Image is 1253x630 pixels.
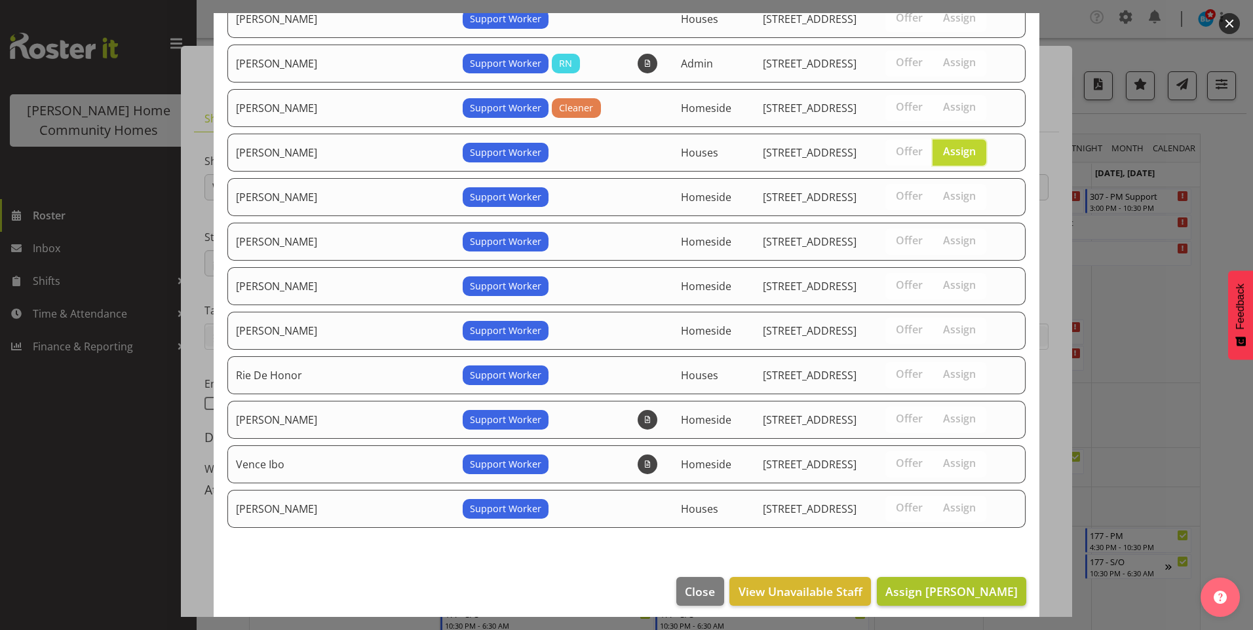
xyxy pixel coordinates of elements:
[227,312,455,350] td: [PERSON_NAME]
[763,190,857,204] span: [STREET_ADDRESS]
[763,56,857,71] span: [STREET_ADDRESS]
[470,502,541,516] span: Support Worker
[896,323,923,336] span: Offer
[896,501,923,514] span: Offer
[470,234,541,249] span: Support Worker
[227,223,455,261] td: [PERSON_NAME]
[470,279,541,293] span: Support Worker
[896,145,923,158] span: Offer
[877,577,1026,606] button: Assign [PERSON_NAME]
[681,12,718,26] span: Houses
[227,89,455,127] td: [PERSON_NAME]
[681,502,718,516] span: Houses
[470,56,541,71] span: Support Worker
[559,56,572,71] span: RN
[470,368,541,382] span: Support Worker
[470,145,541,160] span: Support Worker
[896,412,923,425] span: Offer
[227,356,455,394] td: Rie De Honor
[763,324,857,338] span: [STREET_ADDRESS]
[763,279,857,293] span: [STREET_ADDRESS]
[470,12,541,26] span: Support Worker
[943,323,976,336] span: Assign
[896,56,923,69] span: Offer
[943,234,976,247] span: Assign
[470,457,541,472] span: Support Worker
[943,412,976,425] span: Assign
[896,278,923,291] span: Offer
[896,456,923,470] span: Offer
[470,413,541,427] span: Support Worker
[559,101,593,115] span: Cleaner
[1214,591,1227,604] img: help-xxl-2.png
[763,502,857,516] span: [STREET_ADDRESS]
[1235,284,1246,329] span: Feedback
[896,234,923,247] span: Offer
[729,577,870,606] button: View Unavailable Staff
[227,445,455,483] td: Vence Ibo
[763,368,857,382] span: [STREET_ADDRESS]
[943,56,976,69] span: Assign
[943,189,976,202] span: Assign
[763,101,857,115] span: [STREET_ADDRESS]
[685,583,715,600] span: Close
[681,279,731,293] span: Homeside
[1228,270,1253,360] button: Feedback - Show survey
[681,368,718,382] span: Houses
[763,413,857,427] span: [STREET_ADDRESS]
[227,267,455,305] td: [PERSON_NAME]
[943,501,976,514] span: Assign
[681,457,731,472] span: Homeside
[763,12,857,26] span: [STREET_ADDRESS]
[896,189,923,202] span: Offer
[681,56,713,71] span: Admin
[885,584,1018,599] span: Assign [PERSON_NAME]
[681,413,731,427] span: Homeside
[470,190,541,204] span: Support Worker
[943,100,976,113] span: Assign
[681,234,731,249] span: Homeside
[763,457,857,472] span: [STREET_ADDRESS]
[943,278,976,291] span: Assign
[681,145,718,160] span: Houses
[227,178,455,216] td: [PERSON_NAME]
[227,490,455,528] td: [PERSON_NAME]
[896,100,923,113] span: Offer
[943,145,976,158] span: Assign
[227,401,455,439] td: [PERSON_NAME]
[896,367,923,380] span: Offer
[681,324,731,338] span: Homeside
[943,456,976,470] span: Assign
[943,11,976,24] span: Assign
[763,234,857,249] span: [STREET_ADDRESS]
[681,190,731,204] span: Homeside
[681,101,731,115] span: Homeside
[470,101,541,115] span: Support Worker
[227,134,455,172] td: [PERSON_NAME]
[470,324,541,338] span: Support Worker
[896,11,923,24] span: Offer
[739,583,862,600] span: View Unavailable Staff
[943,367,976,380] span: Assign
[227,45,455,83] td: [PERSON_NAME]
[676,577,723,606] button: Close
[763,145,857,160] span: [STREET_ADDRESS]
